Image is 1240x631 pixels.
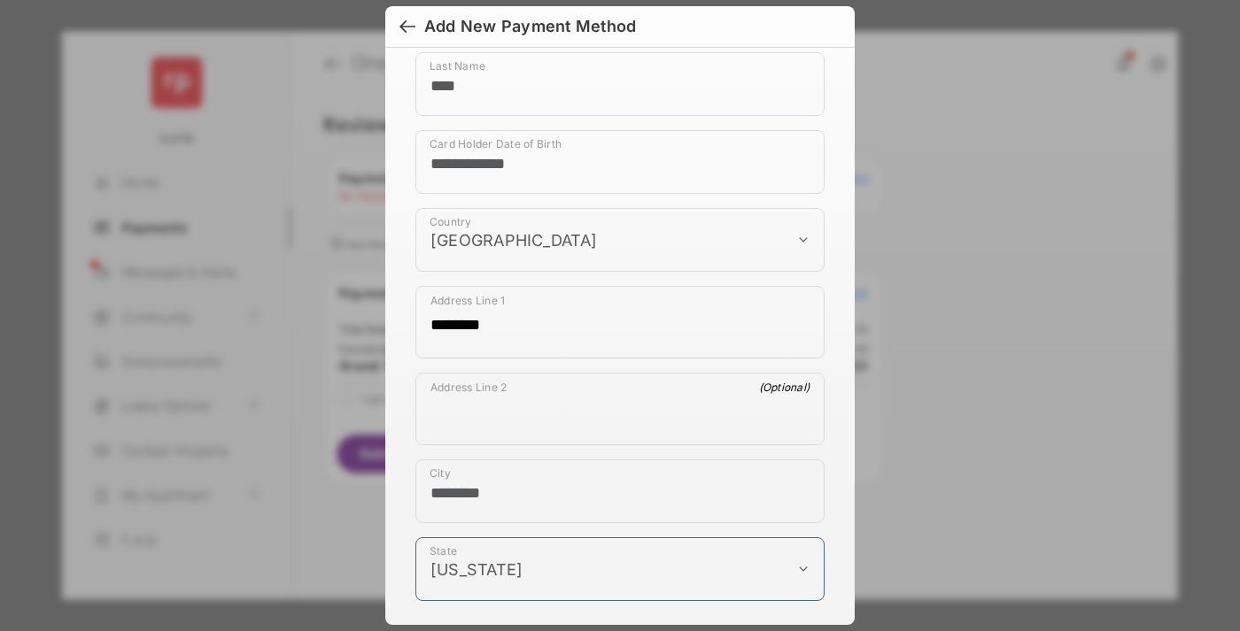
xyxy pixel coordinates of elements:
[415,208,825,272] div: payment_method_screening[postal_addresses][country]
[415,286,825,358] div: payment_method_screening[postal_addresses][addressLine1]
[415,373,825,445] div: payment_method_screening[postal_addresses][addressLine2]
[424,17,636,36] div: Add New Payment Method
[415,459,825,523] div: payment_method_screening[postal_addresses][locality]
[415,537,825,601] div: payment_method_screening[postal_addresses][administrativeArea]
